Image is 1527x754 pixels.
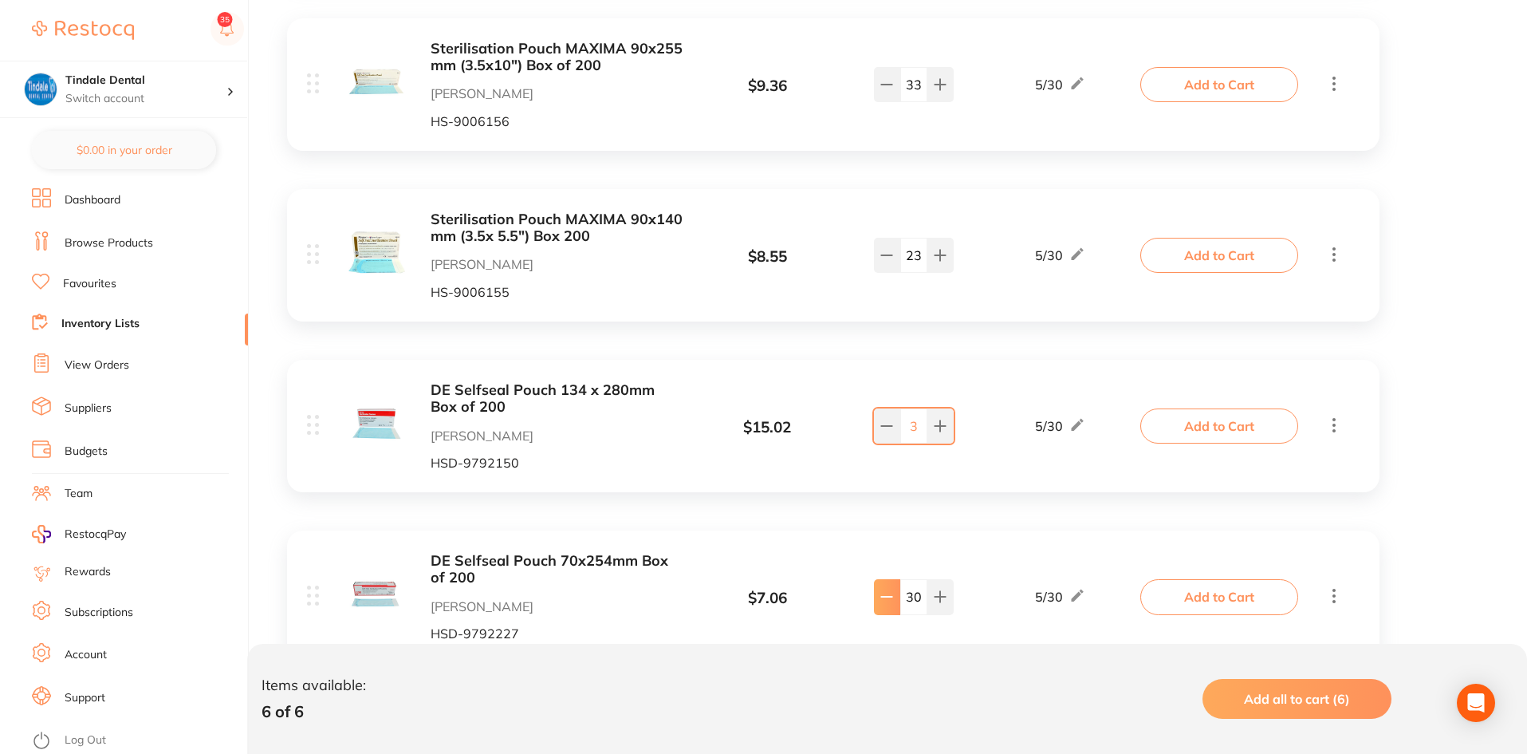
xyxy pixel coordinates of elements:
p: [PERSON_NAME] [431,599,683,614]
a: Inventory Lists [61,316,140,332]
p: HSD-9792227 [431,626,683,641]
a: Account [65,647,107,663]
p: Items available: [262,677,366,694]
img: Tindale Dental [25,73,57,105]
a: Suppliers [65,401,112,416]
span: RestocqPay [65,527,126,543]
div: DE Selfseal Pouch 134 x 280mm Box of 200 [PERSON_NAME] HSD-9792150 $15.02 5/30Add to Cart [287,360,1379,492]
button: Log Out [32,728,243,754]
div: $ 15.02 [683,419,851,436]
button: DE Selfseal Pouch 70x254mm Box of 200 [431,553,683,586]
a: Budgets [65,444,108,460]
a: Browse Products [65,235,153,251]
a: Log Out [65,732,106,748]
h4: Tindale Dental [65,73,226,89]
a: Dashboard [65,192,120,208]
button: Add to Cart [1140,409,1298,444]
button: DE Selfseal Pouch 134 x 280mm Box of 200 [431,382,683,415]
div: 5 / 30 [1035,587,1085,606]
img: RestocqPay [32,525,51,543]
p: Switch account [65,91,226,107]
p: HSD-9792150 [431,456,683,470]
a: Subscriptions [65,605,133,621]
img: NTYuanBn [348,53,405,110]
img: Restocq Logo [32,21,134,40]
img: MjI3LmpwZw [348,566,405,622]
a: Restocq Logo [32,12,134,49]
div: Sterilisation Pouch MAXIMA 90x255 mm (3.5x10") Box of 200 [PERSON_NAME] HS-9006156 $9.36 5/30Add ... [287,18,1379,151]
p: HS-9006155 [431,285,683,299]
div: $ 8.55 [683,248,851,266]
p: [PERSON_NAME] [431,86,683,101]
button: Add all to cart (6) [1202,679,1391,719]
div: 5 / 30 [1035,416,1085,436]
button: Sterilisation Pouch MAXIMA 90x140 mm (3.5x 5.5") Box 200 [431,211,683,244]
div: $ 9.36 [683,77,851,95]
button: Add to Cart [1140,238,1298,273]
a: Team [65,486,92,502]
div: Open Intercom Messenger [1457,684,1495,722]
a: Support [65,690,105,706]
button: Add to Cart [1140,579,1298,614]
a: View Orders [65,357,129,373]
a: Favourites [63,276,116,292]
div: 5 / 30 [1035,75,1085,94]
div: $ 7.06 [683,590,851,607]
a: RestocqPay [32,525,126,543]
a: Rewards [65,564,111,580]
div: DE Selfseal Pouch 70x254mm Box of 200 [PERSON_NAME] HSD-9792227 $7.06 5/30Add to Cart [287,531,1379,663]
button: $0.00 in your order [32,131,216,169]
img: NTUuanBn [348,224,405,281]
p: [PERSON_NAME] [431,428,683,443]
p: 6 of 6 [262,702,366,720]
img: MTUwLmpwZw [348,395,405,452]
p: HS-9006156 [431,114,683,128]
p: [PERSON_NAME] [431,257,683,271]
span: Add all to cart (6) [1244,691,1350,707]
button: Add to Cart [1140,67,1298,102]
div: 5 / 30 [1035,246,1085,265]
div: Sterilisation Pouch MAXIMA 90x140 mm (3.5x 5.5") Box 200 [PERSON_NAME] HS-9006155 $8.55 5/30Add t... [287,189,1379,322]
button: Sterilisation Pouch MAXIMA 90x255 mm (3.5x10") Box of 200 [431,41,683,73]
